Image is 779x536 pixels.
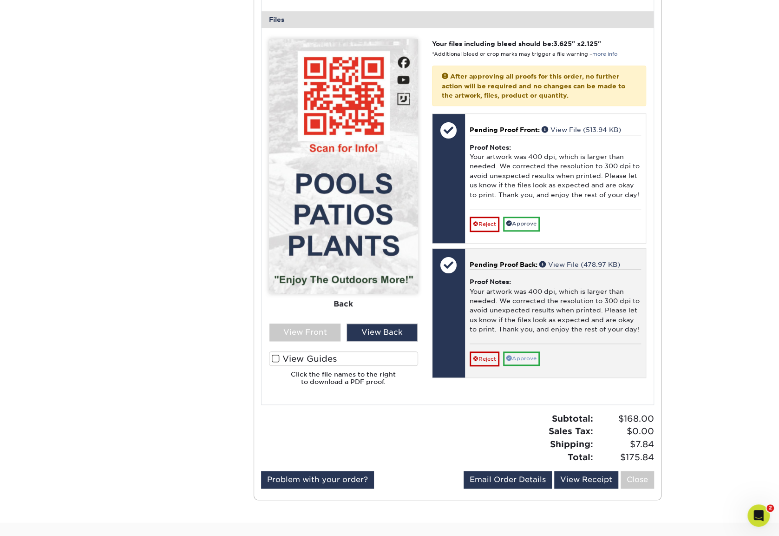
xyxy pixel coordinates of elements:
a: Close [621,471,654,489]
a: Reject [470,351,499,366]
a: View File (513.94 KB) [542,126,621,133]
div: Your artwork was 400 dpi, which is larger than needed. We corrected the resolution to 300 dpi to ... [470,135,641,209]
label: View Guides [269,351,418,366]
strong: Proof Notes: [470,278,511,285]
a: Approve [503,351,540,366]
div: Back [269,294,418,314]
small: *Additional bleed or crop marks may trigger a file warning – [432,51,617,57]
a: View Receipt [554,471,618,489]
a: more info [592,51,617,57]
strong: After approving all proofs for this order, no further action will be required and no changes can ... [442,73,625,99]
span: $0.00 [596,425,654,438]
a: Problem with your order? [261,471,374,489]
span: 3.625 [553,40,572,47]
div: View Front [269,324,340,341]
span: $7.84 [596,438,654,451]
a: View File (478.97 KB) [539,261,620,268]
a: Email Order Details [464,471,552,489]
div: Files [262,11,654,28]
span: 2 [766,504,774,512]
a: Reject [470,217,499,232]
span: Pending Proof Front: [470,126,540,133]
strong: Proof Notes: [470,144,511,151]
span: $175.84 [596,451,654,464]
span: $168.00 [596,412,654,425]
iframe: Intercom live chat [747,504,770,527]
a: Approve [503,217,540,231]
strong: Your files including bleed should be: " x " [432,40,601,47]
strong: Shipping: [550,439,593,449]
h6: Click the file names to the right to download a PDF proof. [269,371,418,393]
strong: Subtotal: [552,413,593,424]
strong: Total: [568,452,593,462]
strong: Sales Tax: [549,426,593,436]
span: Pending Proof Back: [470,261,537,268]
div: Your artwork was 400 dpi, which is larger than needed. We corrected the resolution to 300 dpi to ... [470,269,641,344]
div: View Back [347,324,418,341]
span: 2.125 [581,40,598,47]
